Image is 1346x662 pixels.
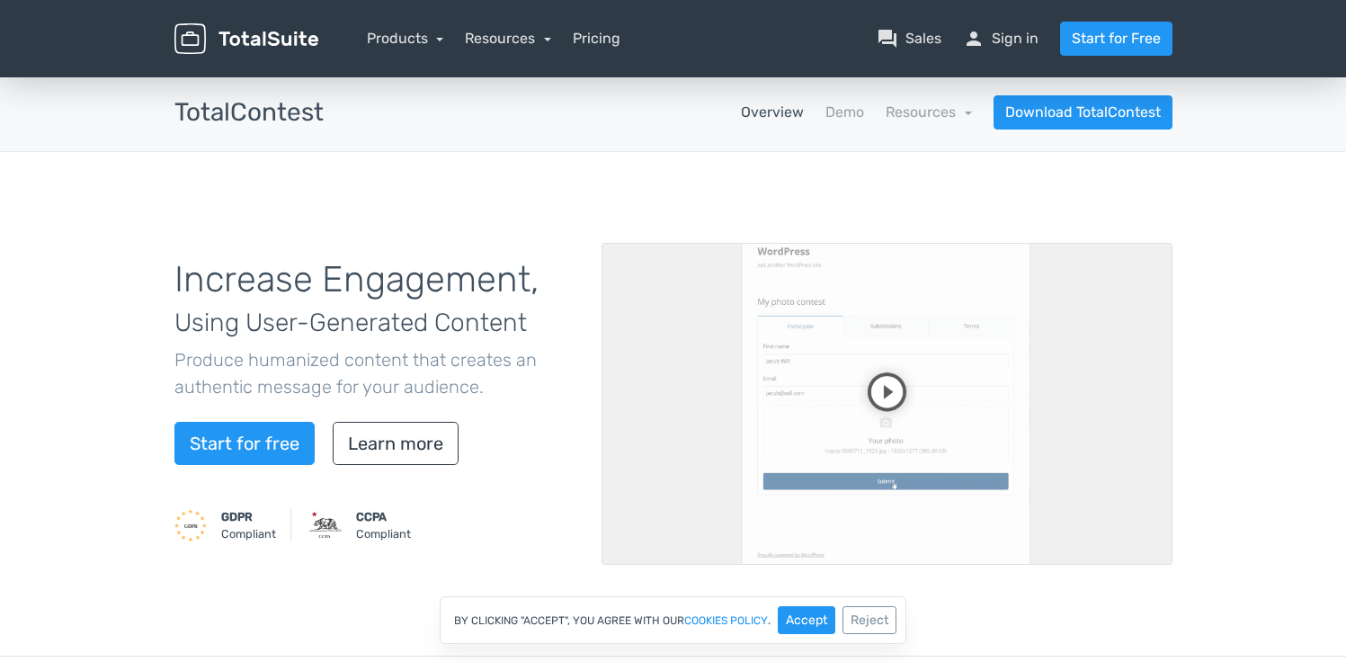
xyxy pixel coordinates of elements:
[174,260,575,339] h1: Increase Engagement,
[741,102,804,123] a: Overview
[174,346,575,400] p: Produce humanized content that creates an authentic message for your audience.
[440,596,906,644] div: By clicking "Accept", you agree with our .
[356,508,411,542] small: Compliant
[174,308,527,337] span: Using User-Generated Content
[465,30,551,47] a: Resources
[825,102,864,123] a: Demo
[174,509,207,541] img: GDPR
[1060,22,1172,56] a: Start for Free
[174,422,315,465] a: Start for free
[309,509,342,541] img: CCPA
[221,508,276,542] small: Compliant
[356,510,387,523] strong: CCPA
[174,99,324,127] h3: TotalContest
[221,510,253,523] strong: GDPR
[684,615,768,626] a: cookies policy
[333,422,459,465] a: Learn more
[842,606,896,634] button: Reject
[886,103,972,121] a: Resources
[963,28,1038,49] a: personSign in
[573,28,620,49] a: Pricing
[963,28,985,49] span: person
[877,28,898,49] span: question_answer
[877,28,941,49] a: question_answerSales
[367,30,444,47] a: Products
[778,606,835,634] button: Accept
[174,23,318,55] img: TotalSuite for WordPress
[994,95,1172,130] a: Download TotalContest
